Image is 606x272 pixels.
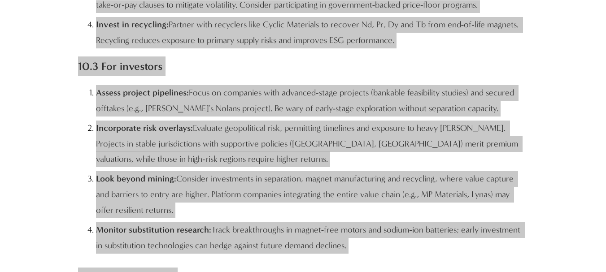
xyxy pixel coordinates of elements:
[96,173,176,184] strong: Look beyond mining:
[96,19,169,30] strong: Invest in recycling:
[96,171,528,218] p: Consider investments in separation, magnet manufacturing and recycling, where value capture and b...
[78,60,162,73] strong: 10.3 For investors
[96,17,528,48] p: Partner with recyclers like Cyclic Materials to recover Nd, Pr, Dy and Tb from end‑of‑life magnet...
[96,225,211,235] strong: Monitor substitution research:
[96,222,528,253] p: Track breakthroughs in magnet‑free motors and sodium‑ion batteries; early investment in substitut...
[96,121,528,167] p: Evaluate geopolitical risk, permitting timelines and exposure to heavy [PERSON_NAME]. Projects in...
[96,123,193,133] strong: Incorporate risk overlays:
[96,87,189,98] strong: Assess project pipelines:
[96,85,528,116] p: Focus on companies with advanced-stage projects (bankable feasibility studies) and secured offtak...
